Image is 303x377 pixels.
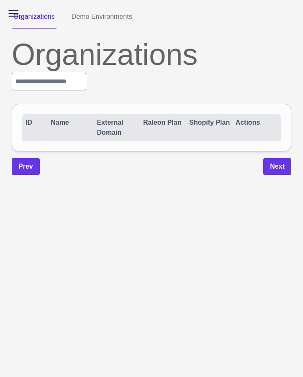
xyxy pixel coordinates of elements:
[12,39,291,69] div: Organizations
[263,158,291,175] button: Next
[70,12,134,29] button: Demo Environments
[12,12,56,29] button: Organizations
[51,118,92,138] div: Name
[143,118,185,138] div: Raleon Plan
[12,158,40,175] button: Prev
[189,118,231,138] div: Shopify Plan
[236,118,277,138] div: Actions
[97,118,139,138] div: External Domain
[26,118,46,138] div: ID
